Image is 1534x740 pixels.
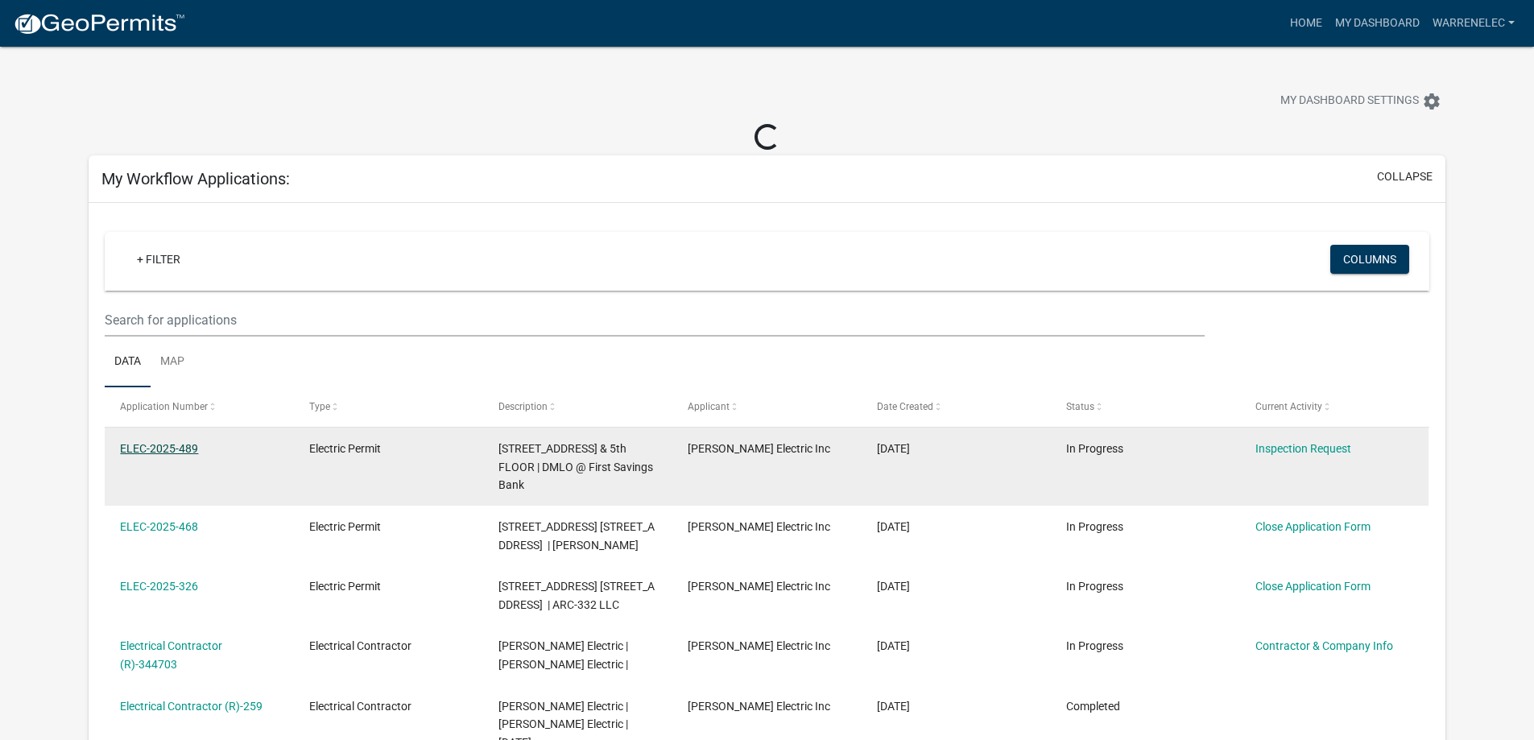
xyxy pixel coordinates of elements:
[1066,700,1120,713] span: Completed
[688,700,830,713] span: Warren Electric Inc
[1329,8,1426,39] a: My Dashboard
[309,442,381,455] span: Electric Permit
[1284,8,1329,39] a: Home
[1426,8,1521,39] a: warrenelec
[877,639,910,652] span: 12/06/2024
[498,401,548,412] span: Description
[877,520,910,533] span: 08/28/2025
[688,401,730,412] span: Applicant
[688,442,830,455] span: Warren Electric Inc
[688,520,830,533] span: Warren Electric Inc
[120,639,222,671] a: Electrical Contractor (R)-344703
[105,337,151,388] a: Data
[124,245,193,274] a: + Filter
[120,442,198,455] a: ELEC-2025-489
[120,520,198,533] a: ELEC-2025-468
[877,700,910,713] span: 12/05/2024
[120,401,208,412] span: Application Number
[1066,580,1123,593] span: In Progress
[1050,387,1239,426] datatable-header-cell: Status
[483,387,672,426] datatable-header-cell: Description
[151,337,194,388] a: Map
[309,639,411,652] span: Electrical Contractor
[1255,401,1322,412] span: Current Activity
[294,387,483,426] datatable-header-cell: Type
[1255,639,1393,652] a: Contractor & Company Info
[309,700,411,713] span: Electrical Contractor
[309,520,381,533] span: Electric Permit
[498,580,655,611] span: 332 SPRING STREET 332 Spring Street | ARC-332 LLC
[498,639,628,671] span: Warren Electric | Warren Electric |
[1255,442,1351,455] a: Inspection Request
[877,580,910,593] span: 06/09/2025
[688,580,830,593] span: Warren Electric Inc
[1066,401,1094,412] span: Status
[1239,387,1429,426] datatable-header-cell: Current Activity
[1267,85,1454,117] button: My Dashboard Settingssettings
[120,700,263,713] a: Electrical Contractor (R)-259
[877,442,910,455] span: 09/10/2025
[1255,520,1371,533] a: Close Application Form
[862,387,1051,426] datatable-header-cell: Date Created
[1066,442,1123,455] span: In Progress
[1255,580,1371,593] a: Close Application Form
[1280,92,1419,111] span: My Dashboard Settings
[1330,245,1409,274] button: Columns
[120,580,198,593] a: ELEC-2025-326
[1066,639,1123,652] span: In Progress
[498,442,653,492] span: 702 NORTH SHORE DRIVE 4th & 5th FLOOR | DMLO @ First Savings Bank
[309,401,330,412] span: Type
[688,639,830,652] span: Warren Electric Inc
[101,169,290,188] h5: My Workflow Applications:
[1066,520,1123,533] span: In Progress
[498,520,655,552] span: 1202 SPRUCE DRIVE 1202 Spruce Drive | Wilson Angela
[105,387,294,426] datatable-header-cell: Application Number
[105,304,1204,337] input: Search for applications
[672,387,862,426] datatable-header-cell: Applicant
[1377,168,1433,185] button: collapse
[877,401,933,412] span: Date Created
[1422,92,1441,111] i: settings
[309,580,381,593] span: Electric Permit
